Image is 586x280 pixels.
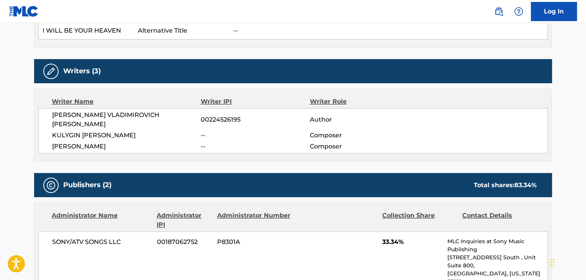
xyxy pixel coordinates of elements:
td: I WILL BE YOUR HEAVEN [39,22,134,40]
div: Contact Details [462,211,537,229]
div: Collection Share [382,211,457,229]
div: Administrator Name [52,211,151,229]
span: Composer [309,142,409,151]
span: KULYGIN [PERSON_NAME] [52,131,201,140]
td: -- [229,22,548,40]
td: Alternative Title [134,22,229,40]
span: [PERSON_NAME] VLADIMIROVICH [PERSON_NAME] [52,110,201,129]
iframe: Chat Widget [548,243,586,280]
img: help [514,7,523,16]
span: 00187062752 [157,237,211,247]
div: Writer Role [309,97,409,106]
img: MLC Logo [9,6,39,17]
div: Total shares: [474,181,537,190]
h5: Publishers (2) [63,181,111,189]
span: -- [201,142,309,151]
span: 33.34% [382,237,442,247]
span: [PERSON_NAME] [52,142,201,151]
div: Help [511,4,526,19]
div: Writer IPI [201,97,310,106]
div: Writer Name [52,97,201,106]
span: -- [201,131,309,140]
h5: Writers (3) [63,67,101,76]
img: Writers [46,67,56,76]
span: Author [309,115,409,124]
span: Composer [309,131,409,140]
p: [STREET_ADDRESS] South , Unit Suite 800, [447,254,547,270]
a: Log In [531,2,577,21]
div: Administrator Number [217,211,291,229]
img: Publishers [46,181,56,190]
p: MLC Inquiries at Sony Music Publishing [447,237,547,254]
img: search [494,7,503,16]
span: 00224526195 [201,115,309,124]
div: Administrator IPI [157,211,211,229]
span: 83.34 % [514,181,537,189]
div: Drag [550,251,555,274]
span: SONY/ATV SONGS LLC [52,237,151,247]
a: Public Search [491,4,506,19]
span: P8301A [217,237,291,247]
